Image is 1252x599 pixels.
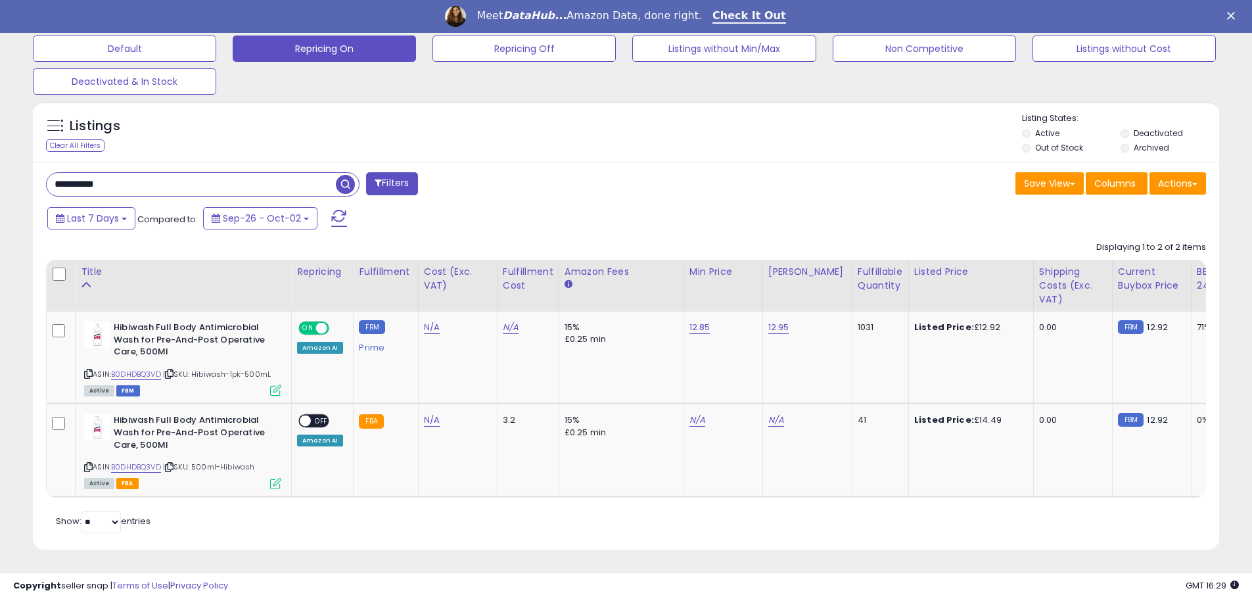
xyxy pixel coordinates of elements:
div: Fulfillment Cost [503,265,553,293]
div: 71% [1197,322,1240,333]
span: Last 7 Days [67,212,119,225]
div: ASIN: [84,414,281,487]
span: OFF [327,323,348,334]
b: Listed Price: [914,321,974,333]
span: Columns [1094,177,1136,190]
a: Check It Out [712,9,786,24]
button: Filters [366,172,417,195]
span: All listings currently available for purchase on Amazon [84,478,114,489]
button: Sep-26 - Oct-02 [203,207,317,229]
div: 0.00 [1039,414,1102,426]
div: Amazon Fees [565,265,678,279]
div: Displaying 1 to 2 of 2 items [1096,241,1206,254]
div: 0.00 [1039,322,1102,333]
a: B0DHDBQ3VD [111,462,161,473]
div: 1031 [858,322,898,333]
div: seller snap | | [13,580,228,592]
div: [PERSON_NAME] [768,265,846,279]
span: Show: entries [56,515,151,527]
span: 12.92 [1147,414,1168,426]
a: Terms of Use [112,579,168,592]
div: £0.25 min [565,333,674,345]
span: OFF [311,416,332,427]
small: FBM [1118,413,1144,427]
div: 41 [858,414,898,426]
b: Hibiwash Full Body Antimicrobial Wash for Pre-And-Post Operative Care, 500Ml [114,414,273,454]
div: 3.2 [503,414,549,426]
small: Amazon Fees. [565,279,572,291]
label: Out of Stock [1035,142,1083,153]
div: Clear All Filters [46,139,104,152]
div: Close [1227,12,1240,20]
b: Hibiwash Full Body Antimicrobial Wash for Pre-And-Post Operative Care, 500Ml [114,322,273,362]
a: 12.95 [768,321,789,334]
span: | SKU: Hibiwash-1pk-500mL [163,369,271,379]
span: 2025-10-10 16:29 GMT [1186,579,1239,592]
b: Listed Price: [914,414,974,426]
strong: Copyright [13,579,61,592]
div: 0% [1197,414,1240,426]
label: Deactivated [1134,128,1183,139]
button: Repricing On [233,36,416,62]
h5: Listings [70,117,120,135]
div: Title [81,265,286,279]
span: FBA [116,478,139,489]
div: Fulfillment [359,265,412,279]
div: £12.92 [914,322,1023,333]
button: Columns [1086,172,1148,195]
span: Compared to: [137,213,198,226]
small: FBM [1118,320,1144,334]
button: Last 7 Days [47,207,135,229]
button: Non Competitive [833,36,1016,62]
span: ON [300,323,316,334]
div: 15% [565,322,674,333]
button: Listings without Min/Max [632,36,816,62]
div: 15% [565,414,674,426]
button: Repricing Off [432,36,616,62]
img: Profile image for Georgie [445,6,466,27]
div: £14.49 [914,414,1023,426]
small: FBM [359,320,384,334]
div: Fulfillable Quantity [858,265,903,293]
button: Actions [1149,172,1206,195]
span: FBM [116,385,140,396]
img: 31k3iTkyUXL._SL40_.jpg [84,414,110,441]
label: Active [1035,128,1059,139]
small: FBA [359,414,383,429]
div: Meet Amazon Data, done right. [476,9,702,22]
span: | SKU: 500ml-Hibiwash [163,462,255,472]
div: BB Share 24h. [1197,265,1245,293]
div: Shipping Costs (Exc. VAT) [1039,265,1107,306]
p: Listing States: [1022,112,1219,125]
a: N/A [768,414,784,427]
button: Save View [1015,172,1084,195]
a: N/A [424,414,440,427]
button: Listings without Cost [1032,36,1216,62]
div: Prime [359,337,407,353]
a: N/A [503,321,519,334]
a: 12.85 [689,321,710,334]
span: All listings currently available for purchase on Amazon [84,385,114,396]
div: Min Price [689,265,757,279]
div: Listed Price [914,265,1028,279]
button: Default [33,36,216,62]
label: Archived [1134,142,1169,153]
a: N/A [689,414,705,427]
div: ASIN: [84,322,281,395]
div: Repricing [297,265,348,279]
div: £0.25 min [565,427,674,439]
div: Current Buybox Price [1118,265,1186,293]
a: B0DHDBQ3VD [111,369,161,380]
div: Amazon AI [297,435,343,446]
a: Privacy Policy [170,579,228,592]
img: 31k3iTkyUXL._SL40_.jpg [84,322,110,348]
div: Amazon AI [297,342,343,354]
div: Cost (Exc. VAT) [424,265,492,293]
span: Sep-26 - Oct-02 [223,212,301,225]
a: N/A [424,321,440,334]
span: 12.92 [1147,321,1168,333]
i: DataHub... [503,9,567,22]
button: Deactivated & In Stock [33,68,216,95]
